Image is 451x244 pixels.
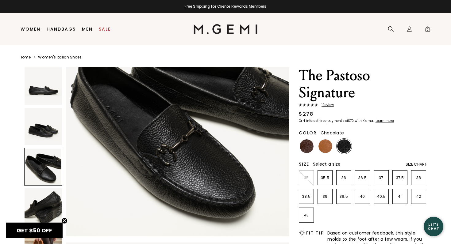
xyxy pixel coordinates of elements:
[299,130,317,135] h2: Color
[393,194,407,199] p: 41
[337,175,351,180] p: 36
[306,231,324,235] h2: Fit Tip
[411,175,426,180] p: 38
[299,213,314,218] p: 43
[20,55,31,60] a: Home
[321,130,344,136] span: Chocolate
[374,194,388,199] p: 40.5
[25,67,62,105] img: The Pastoso Signature
[355,118,375,123] klarna-placement-style-body: with Klarna
[393,175,407,180] p: 37.5
[355,194,370,199] p: 40
[299,111,313,118] div: $278
[375,119,394,123] a: Learn more
[66,13,289,236] img: The Pastoso Signature
[411,194,426,199] p: 42
[300,139,314,153] img: Chocolate
[313,161,341,167] span: Select a size
[299,162,309,167] h2: Size
[299,194,314,199] p: 38.5
[318,194,332,199] p: 39
[194,24,258,34] img: M.Gemi
[337,194,351,199] p: 39.5
[318,103,334,107] span: 1 Review
[21,27,40,32] a: Women
[425,27,431,33] span: 0
[424,223,443,230] div: Let's Chat
[355,175,370,180] p: 36.5
[318,175,332,180] p: 35.5
[348,118,354,123] klarna-placement-style-amount: $70
[99,27,111,32] a: Sale
[406,162,427,167] div: Size Chart
[299,67,427,101] h1: The Pastoso Signature
[299,103,427,108] a: 1Review
[25,108,62,145] img: The Pastoso Signature
[337,139,351,153] img: Black
[25,188,62,226] img: The Pastoso Signature
[299,175,314,180] p: 35
[61,218,67,224] button: Close teaser
[38,55,82,60] a: Women's Italian Shoes
[47,27,76,32] a: Handbags
[6,223,63,238] div: GET $50 OFFClose teaser
[82,27,93,32] a: Men
[318,139,332,153] img: Tan
[299,118,348,123] klarna-placement-style-body: Or 4 interest-free payments of
[374,175,388,180] p: 37
[17,227,52,234] span: GET $50 OFF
